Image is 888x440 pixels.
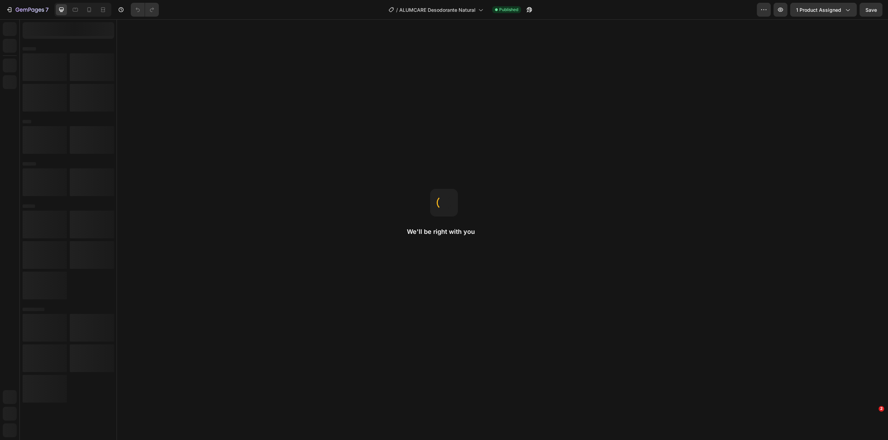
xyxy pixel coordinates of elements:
span: Published [499,7,518,13]
span: 1 product assigned [796,6,841,14]
button: Save [860,3,882,17]
span: ALUMCARE Desodorante Natural [399,6,476,14]
h2: We'll be right with you [407,228,481,236]
iframe: Intercom live chat [864,416,881,433]
p: 7 [45,6,49,14]
button: 1 product assigned [790,3,857,17]
span: / [396,6,398,14]
span: 2 [879,406,884,412]
span: Save [865,7,877,13]
button: 7 [3,3,52,17]
div: Undo/Redo [131,3,159,17]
